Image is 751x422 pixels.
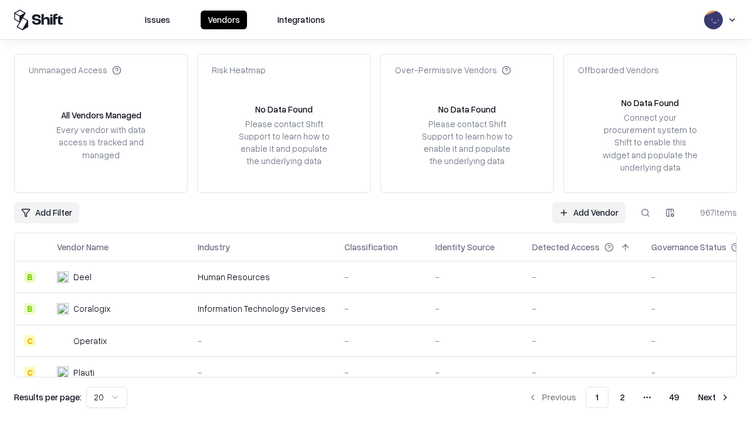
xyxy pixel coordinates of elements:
img: Coralogix [57,303,69,315]
a: Add Vendor [552,202,625,223]
div: Coralogix [73,302,110,315]
div: Deel [73,271,92,283]
div: C [24,335,36,346]
img: Plauti [57,366,69,378]
div: Over-Permissive Vendors [395,64,511,76]
div: - [532,271,632,283]
div: B [24,271,36,283]
div: No Data Found [621,97,679,109]
div: - [198,335,326,347]
div: All Vendors Managed [61,109,141,121]
div: No Data Found [255,103,313,115]
div: Please contact Shift Support to learn how to enable it and populate the underlying data [235,118,333,168]
div: - [532,335,632,347]
div: - [532,366,632,379]
div: Industry [198,241,230,253]
p: Results per page: [14,391,82,403]
div: 967 items [690,206,737,219]
button: 49 [660,387,689,408]
div: - [435,366,513,379]
button: Integrations [270,11,332,29]
div: - [344,271,417,283]
div: Governance Status [651,241,726,253]
div: Connect your procurement system to Shift to enable this widget and populate the underlying data [601,111,699,173]
div: - [344,335,417,347]
div: Information Technology Services [198,302,326,315]
img: Operatix [57,335,69,346]
div: - [435,302,513,315]
div: Unmanaged Access [29,64,121,76]
img: Deel [57,271,69,283]
div: - [344,302,417,315]
button: 1 [586,387,608,408]
button: Vendors [201,11,247,29]
div: C [24,366,36,378]
div: Operatix [73,335,107,347]
button: Issues [138,11,177,29]
nav: pagination [521,387,737,408]
div: - [344,366,417,379]
div: B [24,303,36,315]
div: Identity Source [435,241,495,253]
div: Offboarded Vendors [578,64,659,76]
div: - [532,302,632,315]
div: Human Resources [198,271,326,283]
div: Please contact Shift Support to learn how to enable it and populate the underlying data [418,118,516,168]
div: Every vendor with data access is tracked and managed [52,124,150,161]
button: Next [691,387,737,408]
div: Detected Access [532,241,600,253]
button: 2 [611,387,634,408]
div: Classification [344,241,398,253]
button: Add Filter [14,202,79,223]
div: Risk Heatmap [212,64,266,76]
div: No Data Found [438,103,496,115]
div: Vendor Name [57,241,109,253]
div: Plauti [73,366,94,379]
div: - [435,335,513,347]
div: - [435,271,513,283]
div: - [198,366,326,379]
